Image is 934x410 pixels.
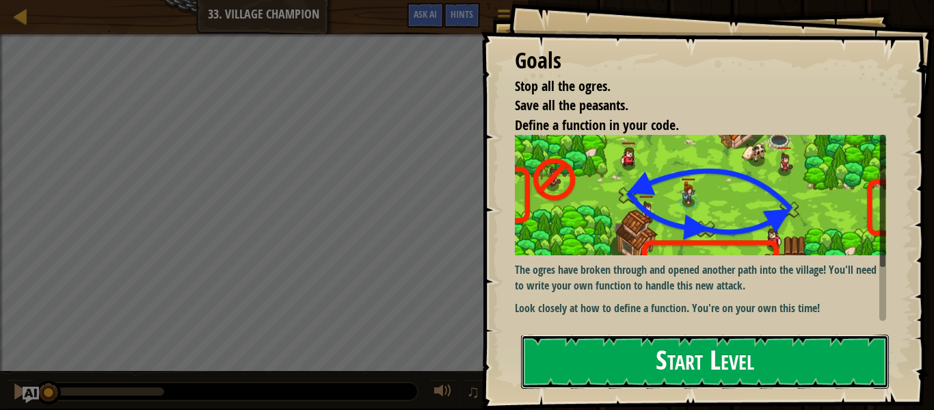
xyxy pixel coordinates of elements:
[466,381,480,402] span: ♫
[498,116,883,136] li: Define a function in your code.
[515,116,679,134] span: Define a function in your code.
[23,387,39,403] button: Ask AI
[498,77,883,97] li: Stop all the ogres.
[515,77,611,95] span: Stop all the ogres.
[429,379,457,407] button: Adjust volume
[521,335,889,389] button: Start Level
[515,300,886,316] p: Look closely at how to define a function. You're on your own this time!
[407,3,444,28] button: Ask AI
[515,45,886,77] div: Goals
[515,262,886,294] p: The ogres have broken through and opened another path into the village! You'll need to write your...
[498,96,883,116] li: Save all the peasants.
[464,379,487,407] button: ♫
[451,8,473,21] span: Hints
[515,135,886,255] img: Village champion
[7,379,34,407] button: Ctrl + P: Pause
[515,96,628,114] span: Save all the peasants.
[414,8,437,21] span: Ask AI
